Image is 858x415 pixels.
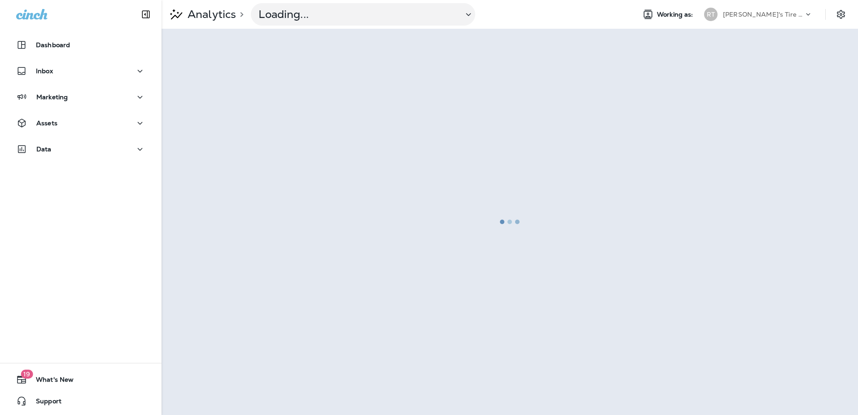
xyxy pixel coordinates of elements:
[27,376,74,387] span: What's New
[833,6,849,22] button: Settings
[36,67,53,75] p: Inbox
[9,392,153,410] button: Support
[9,140,153,158] button: Data
[258,8,456,21] p: Loading...
[9,88,153,106] button: Marketing
[21,370,33,379] span: 19
[9,371,153,389] button: 19What's New
[657,11,695,18] span: Working as:
[704,8,718,21] div: RT
[236,11,244,18] p: >
[36,41,70,49] p: Dashboard
[36,146,52,153] p: Data
[36,119,57,127] p: Assets
[36,93,68,101] p: Marketing
[9,62,153,80] button: Inbox
[723,11,804,18] p: [PERSON_NAME]'s Tire Barn
[9,114,153,132] button: Assets
[27,397,61,408] span: Support
[133,5,158,23] button: Collapse Sidebar
[9,36,153,54] button: Dashboard
[184,8,236,21] p: Analytics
